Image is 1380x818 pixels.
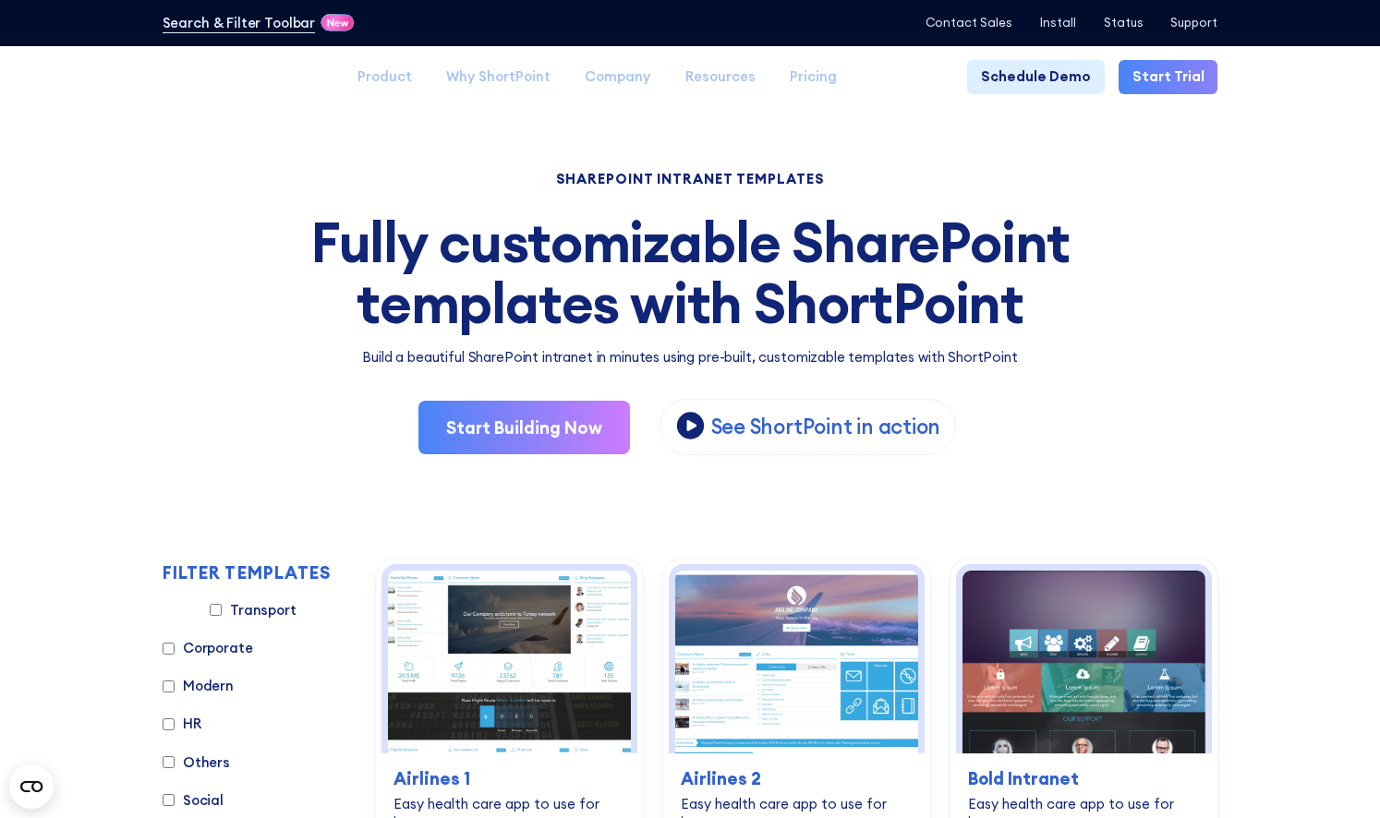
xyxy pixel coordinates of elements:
[418,401,630,454] a: Start Building Now
[711,414,941,440] p: See ShortPoint in action
[210,605,222,617] input: Transport
[429,60,567,94] a: Why ShortPoint
[163,676,234,696] label: Modern
[163,790,224,811] label: Social
[163,718,175,730] input: HR
[163,62,323,92] a: Home
[163,643,175,655] input: Corporate
[163,212,1218,333] div: Fully customizable SharePoint templates with ShortPoint
[163,756,175,768] input: Others
[163,13,316,33] a: Search & Filter Toolbar
[163,638,253,658] label: Corporate
[393,765,625,791] h3: Airlines 1
[926,16,1012,30] a: Contact Sales
[1119,60,1218,94] a: Start Trial
[163,347,1218,367] p: Build a beautiful SharePoint intranet in minutes using pre-built, customizable templates with Sho...
[357,66,412,87] div: Product
[790,66,837,87] div: Pricing
[962,571,1205,753] img: Bold Intranet
[340,60,429,94] a: Product
[681,765,913,791] h3: Airlines 2
[675,571,918,753] img: Airlines 2
[968,765,1200,791] h3: Bold Intranet
[163,714,201,734] label: HR
[163,563,333,583] h2: FILTER TEMPLATES
[668,60,772,94] a: Resources
[1288,729,1380,818] iframe: Chat Widget
[585,66,650,87] div: Company
[9,764,54,809] button: Open CMP widget
[388,571,631,753] img: Airlines 1
[163,794,175,806] input: Social
[967,60,1105,94] a: Schedule Demo
[163,680,175,692] input: Modern
[163,752,230,773] label: Others
[660,399,956,455] a: open lightbox
[1170,16,1217,30] a: Support
[446,66,551,87] div: Why ShortPoint
[1040,16,1076,30] a: Install
[772,60,853,94] a: Pricing
[568,60,668,94] a: Company
[210,600,297,620] label: Transport
[685,66,756,87] div: Resources
[1104,16,1144,30] a: Status
[163,173,1218,185] h1: SHAREPOINT INTRANET TEMPLATES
